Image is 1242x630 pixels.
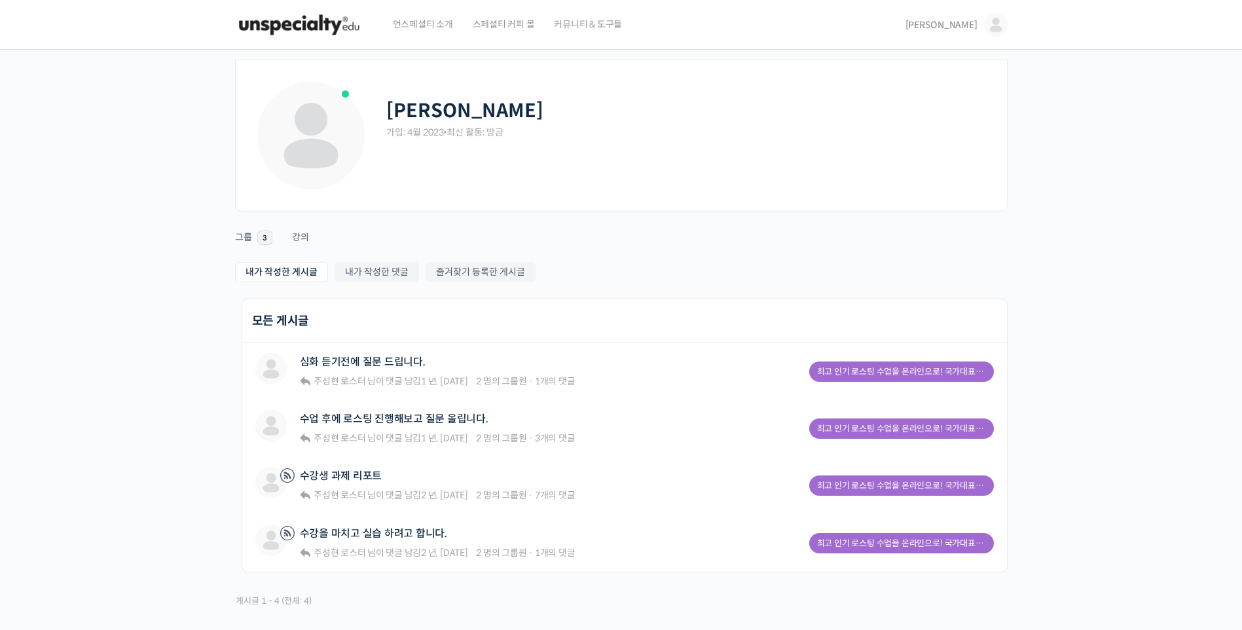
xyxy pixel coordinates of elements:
[292,231,309,251] div: 강의
[235,262,1008,286] nav: Sub Menu
[421,375,467,387] a: 1 년, [DATE]
[292,215,309,248] a: 강의
[312,489,365,501] a: 주성현 로스터
[300,413,488,425] a: 수업 후에 로스팅 진행해보고 질문 올립니다.
[235,215,272,248] a: 그룹 3
[300,470,382,482] a: 수강생 과제 리포트
[255,80,367,191] img: Profile photo of 브리얀떼
[335,262,419,282] a: 내가 작성한 댓글
[426,262,536,282] a: 즐겨찾기 등록한 게시글
[252,315,310,327] h2: 모든 게시글
[314,547,365,559] span: 주성현 로스터
[444,126,447,138] span: •
[312,547,365,559] a: 주성현 로스터
[905,19,977,31] span: [PERSON_NAME]
[809,418,994,439] a: 최고 인기 로스팅 수업을 온라인으로! 국가대표의 로스팅 클래스
[312,375,467,387] span: 님이 댓글 남김
[476,489,526,501] span: 2 명의 그룹원
[809,475,994,496] a: 최고 인기 로스팅 수업을 온라인으로! 국가대표의 로스팅 클래스
[312,547,467,559] span: 님이 댓글 남김
[528,375,533,387] span: ·
[235,262,328,282] a: 내가 작성한 게시글
[386,126,987,139] div: 가입: 4월 2023 최신 활동: 방금
[535,547,575,559] span: 1개의 댓글
[528,547,533,559] span: ·
[421,489,467,501] a: 2 년, [DATE]
[300,527,447,540] a: 수강을 마치고 실습 하려고 합니다.
[257,231,272,245] span: 3
[809,361,994,382] a: 최고 인기 로스팅 수업을 온라인으로! 국가대표의 로스팅 클래스
[312,432,365,444] a: 주성현 로스터
[535,489,575,501] span: 7개의 댓글
[314,375,365,387] span: 주성현 로스터
[300,356,426,368] a: 심화 듣기전에 질문 드립니다.
[235,215,1008,248] nav: Primary menu
[312,489,467,501] span: 님이 댓글 남김
[314,432,365,444] span: 주성현 로스터
[421,432,467,444] a: 1 년, [DATE]
[312,375,365,387] a: 주성현 로스터
[386,100,543,122] h2: [PERSON_NAME]
[476,375,526,387] span: 2 명의 그룹원
[235,591,312,610] div: 게시글 1 - 4 (전체: 4)
[535,432,575,444] span: 3개의 댓글
[312,432,467,444] span: 님이 댓글 남김
[476,432,526,444] span: 2 명의 그룹원
[528,489,533,501] span: ·
[421,547,467,559] a: 2 년, [DATE]
[809,533,994,553] a: 최고 인기 로스팅 수업을 온라인으로! 국가대표의 로스팅 클래스
[476,547,526,559] span: 2 명의 그룹원
[528,432,533,444] span: ·
[535,375,575,387] span: 1개의 댓글
[235,231,252,251] div: 그룹
[314,489,365,501] span: 주성현 로스터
